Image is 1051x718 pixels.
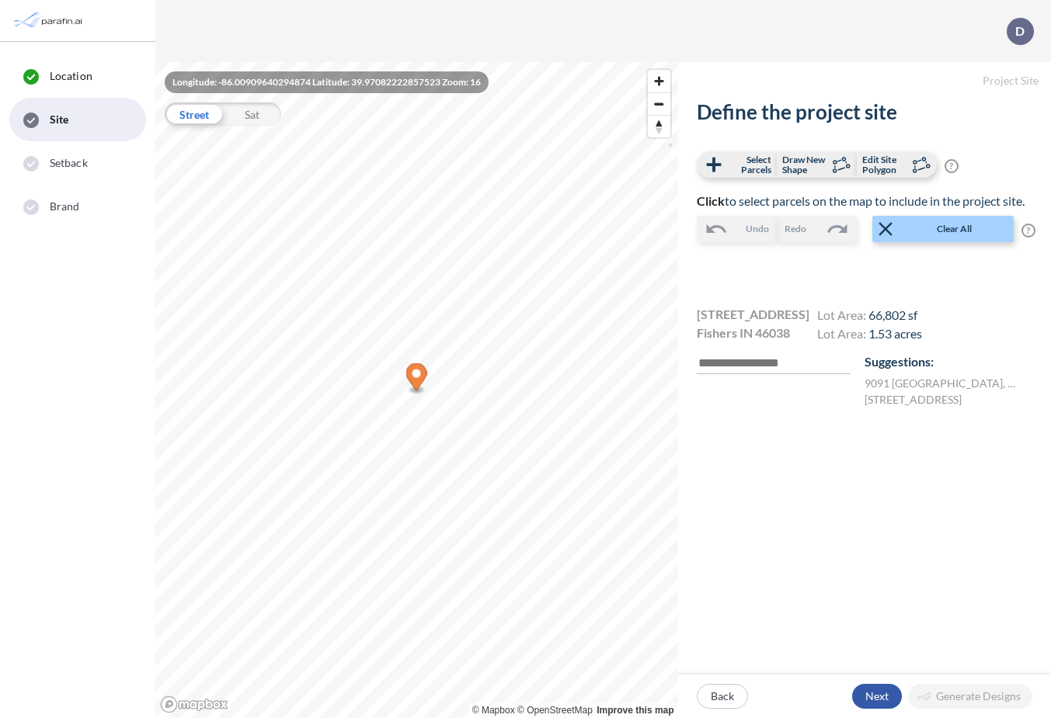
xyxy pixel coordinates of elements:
[897,222,1012,236] span: Clear All
[165,102,223,126] div: Street
[865,352,1032,371] p: Suggestions:
[406,363,427,395] div: Map marker
[648,116,670,137] span: Reset bearing to north
[697,216,777,242] button: Undo
[697,193,1025,208] span: to select parcels on the map to include in the project site.
[597,705,673,716] a: Improve this map
[697,324,790,342] span: Fishers IN 46038
[648,93,670,115] span: Zoom out
[155,62,678,718] canvas: Map
[872,216,1014,242] button: Clear All
[165,71,489,93] div: Longitude: -86.00909640294874 Latitude: 39.97082222857523 Zoom: 16
[817,307,922,326] h4: Lot Area:
[50,155,88,171] span: Setback
[223,102,281,126] div: Sat
[697,100,1032,124] h2: Define the project site
[472,705,515,716] a: Mapbox
[868,326,922,341] span: 1.53 acres
[785,222,806,236] span: Redo
[945,159,959,173] span: ?
[697,684,748,709] button: Back
[746,222,769,236] span: Undo
[865,391,962,408] label: [STREET_ADDRESS]
[160,695,228,713] a: Mapbox homepage
[865,375,1016,391] label: 9091 [GEOGRAPHIC_DATA] , Fishers , IN 46038 , US
[517,705,593,716] a: OpenStreetMap
[12,6,87,35] img: Parafin
[777,216,857,242] button: Redo
[1015,24,1025,38] p: D
[711,689,734,704] p: Back
[1021,224,1035,238] span: ?
[50,112,68,127] span: Site
[862,154,908,175] span: Edit Site Polygon
[868,307,917,322] span: 66,802 sf
[50,68,92,84] span: Location
[50,199,80,214] span: Brand
[782,154,828,175] span: Draw New Shape
[648,70,670,92] button: Zoom in
[678,62,1051,100] h5: Project Site
[817,326,922,345] h4: Lot Area:
[726,154,771,175] span: Select Parcels
[697,305,809,324] span: [STREET_ADDRESS]
[852,684,902,709] button: Next
[648,115,670,137] button: Reset bearing to north
[648,92,670,115] button: Zoom out
[697,193,725,208] b: Click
